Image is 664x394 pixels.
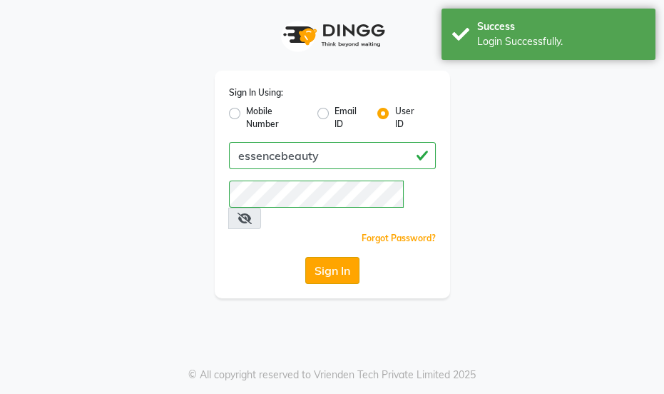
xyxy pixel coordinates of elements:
div: Success [477,19,645,34]
img: logo1.svg [275,14,389,56]
label: Mobile Number [246,105,306,131]
input: Username [229,142,436,169]
label: Sign In Using: [229,86,283,99]
label: User ID [394,105,424,131]
label: Email ID [334,105,367,131]
div: Login Successfully. [477,34,645,49]
input: Username [229,181,404,208]
button: Sign In [305,257,359,284]
a: Forgot Password? [362,233,436,243]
